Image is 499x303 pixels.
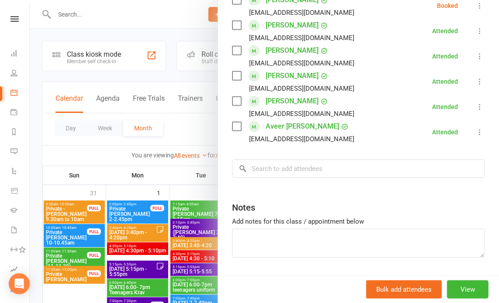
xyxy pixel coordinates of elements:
div: [EMAIL_ADDRESS][DOMAIN_NAME] [249,7,354,18]
a: Aveer [PERSON_NAME] [266,119,339,133]
div: [EMAIL_ADDRESS][DOMAIN_NAME] [249,108,354,119]
div: Attended [432,28,458,34]
div: Attended [432,53,458,59]
a: Product Sales [10,182,30,201]
div: [EMAIL_ADDRESS][DOMAIN_NAME] [249,133,354,145]
a: Dashboard [10,44,30,64]
div: Add notes for this class / appointment below [232,216,485,227]
a: People [10,64,30,84]
div: Open Intercom Messenger [9,273,30,294]
button: Bulk add attendees [366,280,442,299]
div: [EMAIL_ADDRESS][DOMAIN_NAME] [249,58,354,69]
div: Booked [437,3,458,9]
a: Calendar [10,84,30,103]
a: [PERSON_NAME] [266,18,319,32]
a: [PERSON_NAME] [266,44,319,58]
div: Notes [232,201,255,214]
a: Assessments [10,260,30,280]
div: Attended [432,78,458,85]
div: [EMAIL_ADDRESS][DOMAIN_NAME] [249,83,354,94]
a: Reports [10,123,30,143]
button: View [447,280,489,299]
div: Attended [432,129,458,135]
a: [PERSON_NAME] [266,69,319,83]
div: [EMAIL_ADDRESS][DOMAIN_NAME] [249,32,354,44]
input: Search to add attendees [232,160,485,178]
a: Payments [10,103,30,123]
a: [PERSON_NAME] [266,94,319,108]
div: Attended [432,104,458,110]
